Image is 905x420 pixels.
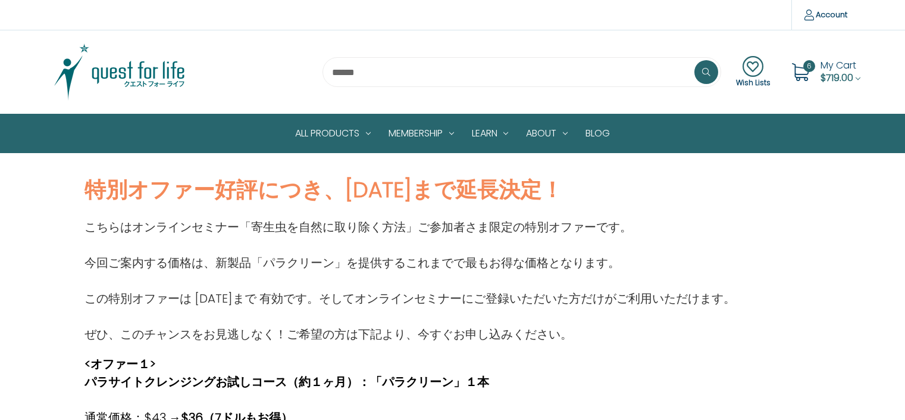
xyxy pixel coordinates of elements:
[517,114,577,153] a: About
[821,58,860,85] a: Cart with 6 items
[286,114,380,153] a: All Products
[84,374,489,390] strong: パラサイトクレンジングお試しコース（約１ヶ月）：「パラクリーン」１本
[803,60,815,72] span: 6
[84,175,563,205] strong: 特別オファー好評につき、[DATE]まで延長決定！
[736,56,771,88] a: Wish Lists
[577,114,619,153] a: Blog
[84,325,735,343] p: ぜひ、このチャンスをお見逃しなく！ご希望の方は下記より、今すぐお申し込みください。
[821,71,853,85] span: $719.00
[84,254,735,272] p: 今回ご案内する価格は、新製品「パラクリーン」を提供するこれまでで最もお得な価格となります。
[380,114,463,153] a: Membership
[463,114,518,153] a: Learn
[84,356,156,372] strong: <オファー１>
[45,42,194,102] img: Quest Group
[84,290,735,307] p: この特別オファーは [DATE]まで 有効です。そしてオンラインセミナーにご登録いただいた方だけがご利用いただけます。
[84,218,735,236] p: こちらはオンラインセミナー「寄生虫を自然に取り除く方法」ご参加者さま限定の特別オファーです。
[821,58,856,72] span: My Cart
